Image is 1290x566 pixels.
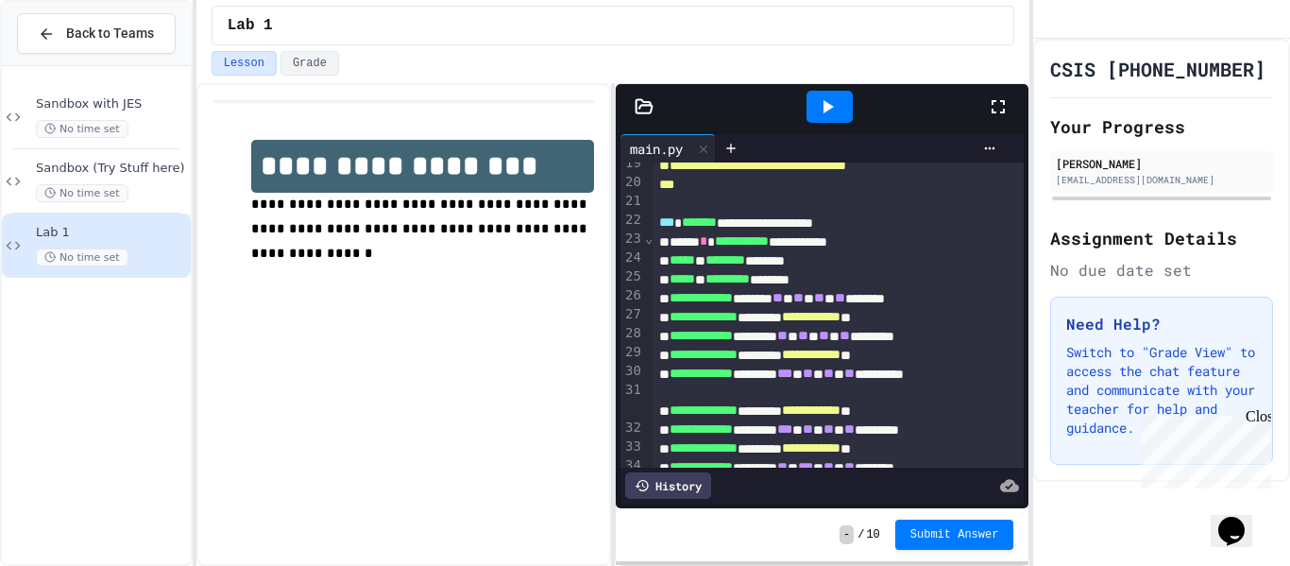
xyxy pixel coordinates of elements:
iframe: chat widget [1133,408,1271,489]
div: 23 [620,230,644,249]
button: Back to Teams [17,13,176,54]
div: History [625,472,711,499]
span: Fold line [644,231,653,246]
div: 29 [620,343,644,362]
span: Lab 1 [228,14,273,37]
div: [PERSON_NAME] [1056,155,1267,172]
div: 21 [620,192,644,211]
div: No due date set [1050,259,1273,282]
div: 20 [620,173,644,192]
div: 33 [620,437,644,456]
div: 19 [620,154,644,173]
span: 10 [866,527,879,542]
span: No time set [36,249,128,266]
div: 28 [620,324,644,343]
div: 26 [620,286,644,305]
div: 22 [620,211,644,230]
h1: CSIS [PHONE_NUMBER] [1050,56,1265,82]
div: main.py [620,139,692,159]
div: 25 [620,267,644,286]
span: No time set [36,120,128,138]
span: Sandbox (Try Stuff here) [36,161,187,177]
div: 31 [620,381,644,419]
div: Chat with us now!Close [8,8,130,120]
div: [EMAIL_ADDRESS][DOMAIN_NAME] [1056,173,1267,187]
span: Lab 1 [36,225,187,241]
div: 34 [620,456,644,475]
div: main.py [620,134,716,163]
button: Submit Answer [895,520,1014,550]
iframe: chat widget [1211,490,1271,547]
span: Back to Teams [66,24,154,43]
button: Grade [280,51,339,76]
div: 30 [620,362,644,381]
span: No time set [36,184,128,202]
button: Lesson [212,51,277,76]
span: / [857,527,864,542]
div: 27 [620,305,644,324]
div: 24 [620,249,644,267]
span: Sandbox with JES [36,96,187,112]
h3: Need Help? [1066,313,1257,335]
h2: Assignment Details [1050,225,1273,251]
span: - [840,525,854,544]
span: Submit Answer [910,527,999,542]
div: 32 [620,419,644,437]
p: Switch to "Grade View" to access the chat feature and communicate with your teacher for help and ... [1066,343,1257,437]
h2: Your Progress [1050,113,1273,140]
